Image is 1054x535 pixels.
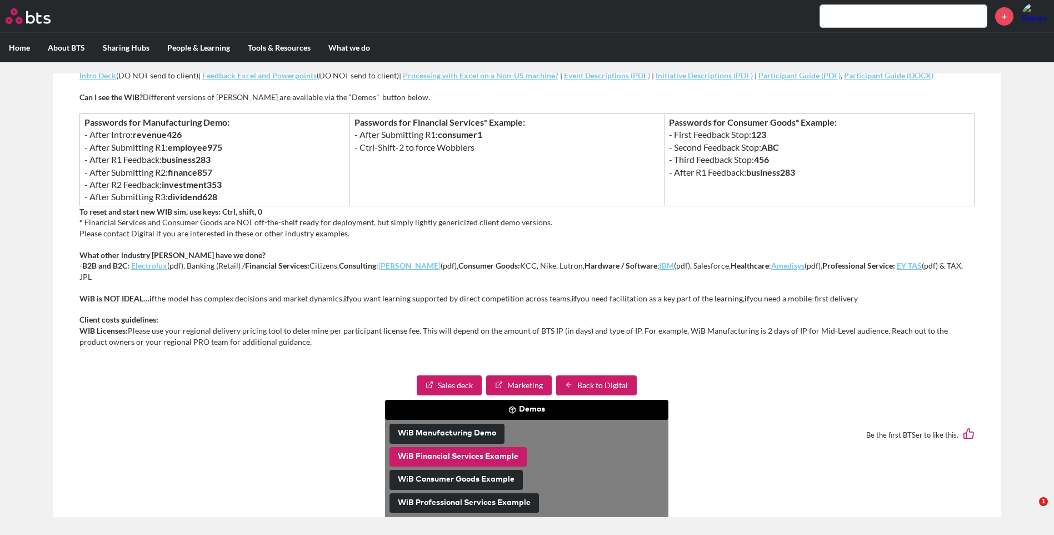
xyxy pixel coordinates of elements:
button: WiB Professional Services Example [389,493,539,513]
strong: dividend628 [168,191,217,202]
strong: consumer1 [438,129,482,140]
i: - Third Feedback Stop: [669,154,769,165]
strong: business283 [746,167,795,177]
p: the model has complex decisions and market dynamics, you want learning supported by direct compet... [79,293,975,304]
strong: Passwords for Manufacturing Demo: [84,117,229,127]
label: Tools & Resources [239,33,319,62]
i: - After Intro: [84,129,182,140]
button: WiB Manufacturing Demo [389,424,504,444]
strong: Can I see the WiB? [79,92,143,102]
i: - After R1 Feedback: [669,167,795,177]
strong: Healthcare [731,261,769,270]
i: - Ctrl-Shift-2 to force Wobblers [354,142,474,152]
a: Participant Guide (DOCX) [844,71,933,80]
a: Participant Guide (PDF) [758,71,841,80]
em: Financial Services and Consumer Goods are NOT off-the-shelf ready for deployment, but simply ligh... [84,217,552,227]
strong: Client costs guidelines: [79,315,158,324]
em: Please contact Digital if you are interested in these or other industry examples. [79,229,349,238]
strong: finance857 [168,167,212,177]
strong: To reset and start new WIB sim, use keys: [79,207,221,216]
a: Back to Digital [556,375,637,395]
a: EY TAS [897,261,922,270]
a: [PERSON_NAME] [378,261,441,270]
i: - After R2 Feedback: [84,179,222,190]
strong: 123 [751,129,766,140]
a: Marketing [486,375,552,395]
strong: employee975 [168,142,222,152]
i: - Second Feedback Stop: [669,142,779,152]
label: People & Learning [158,33,239,62]
strong: Ctrl, shift, 0 [222,207,262,216]
strong: Professional Service: [822,261,895,270]
a: IBM [660,261,674,270]
label: Sharing Hubs [94,33,158,62]
strong: investment353 [162,179,222,190]
button: Demos [385,400,668,420]
i: - After Submitting R1: [84,142,222,152]
i: - First Feedback Stop: [669,129,766,140]
strong: Financial Services: [245,261,309,270]
strong: Consumer Goods: [458,261,520,270]
strong: if [745,294,750,303]
em: | [652,71,654,80]
a: Initiative Descriptions (PDF) [656,71,753,80]
i: - After R1 Feedback: [84,154,211,165]
strong: Consulting [339,261,376,270]
a: Go home [6,8,71,24]
i: - After Submitting R2: [84,167,212,177]
strong: WIB Licenses: [79,326,128,335]
strong: Passwords for Consumer Goods* Example: [669,117,837,127]
img: Renan Souza Dias [1022,3,1048,29]
strong: 456 [754,154,769,165]
a: Electrolux [131,261,167,270]
a: Sales deck [417,375,482,395]
strong: What other industry [PERSON_NAME] have we done? [79,250,266,260]
strong: ABC [761,142,779,152]
a: Event Descriptions (PDF) [564,71,650,80]
strong: B2B and B2C: [82,261,129,270]
em: | [755,71,757,80]
img: BTS Logo [6,8,51,24]
em: | [198,71,201,80]
strong: if [572,294,577,303]
a: + [995,7,1013,26]
span: 1 [1039,497,1048,506]
strong: WiB is NOT IDEAL…if [79,294,154,303]
a: Amedisys [771,261,805,270]
button: WiB Financial Services Example [389,447,527,467]
strong: business283 [162,154,211,165]
label: What we do [319,33,379,62]
em: | [399,71,401,80]
a: Intro Deck [79,71,116,80]
div: Be the first BTSer to like this. [79,420,975,450]
iframe: Intercom live chat [1016,497,1043,524]
i: - After Submitting R1: [354,129,482,140]
strong: if [344,294,349,303]
strong: revenue426 [133,129,182,140]
a: Profile [1022,3,1048,29]
strong: Passwords for Financial Services* Example: [354,117,525,127]
button: WiB Consumer Goods Example [389,470,523,490]
label: About BTS [39,33,94,62]
strong: Hardware / Software [585,261,657,270]
i: - After Submitting R3: [84,191,217,202]
p: - (pdf), Banking (Retail) / Citizens, : (pdf), KCC, Nike, Lutron, : (pdf), Salesforce, : (pdf), (... [79,250,975,283]
em: , [841,71,842,80]
em: | [560,71,562,80]
p: Different versions of [PERSON_NAME] are available via the “Demos” button below. [79,92,975,103]
a: Processing with Excel on a Non-US machine? [403,71,558,80]
p: Please use your regional delivery pricing tool to determine per participant license fee. This wil... [79,314,975,347]
a: Feedback Excel and Powerpoints [202,71,317,80]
